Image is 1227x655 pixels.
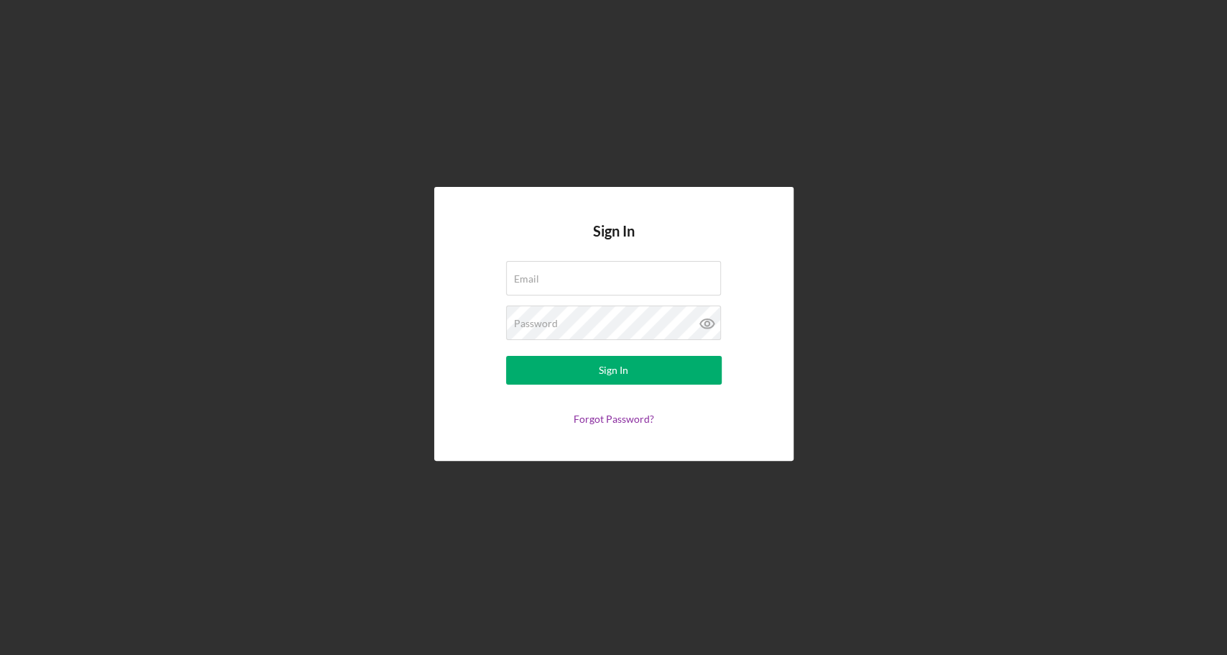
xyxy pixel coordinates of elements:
label: Password [514,318,558,329]
h4: Sign In [593,223,635,261]
label: Email [514,273,539,285]
a: Forgot Password? [574,413,654,425]
div: Sign In [599,356,628,385]
button: Sign In [506,356,722,385]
